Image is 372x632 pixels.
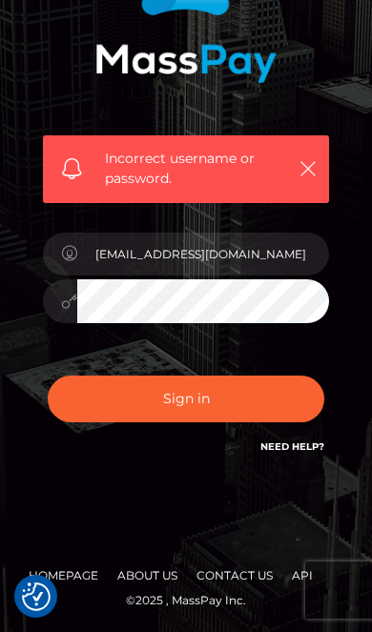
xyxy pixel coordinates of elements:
[189,561,280,590] a: Contact Us
[14,590,358,611] div: © 2025 , MassPay Inc.
[22,582,51,611] button: Consent Preferences
[21,561,106,590] a: Homepage
[48,376,324,422] button: Sign in
[110,561,185,590] a: About Us
[77,233,329,275] input: Username...
[22,582,51,611] img: Revisit consent button
[105,149,287,189] span: Incorrect username or password.
[284,561,320,590] a: API
[260,440,324,453] a: Need Help?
